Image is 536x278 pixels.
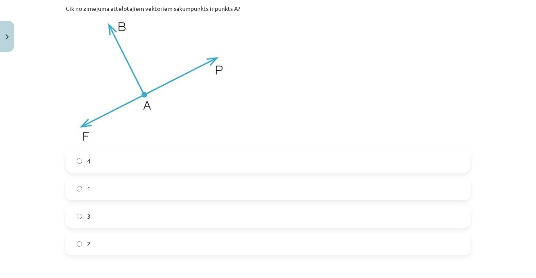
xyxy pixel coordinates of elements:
span: 4 [87,157,90,166]
input: 1 [77,186,82,191]
img: icon-close-lesson-0947bae3869378f0d4975bcd49f059093ad1ed9edebbc8119c70593378902aed.svg [5,34,9,40]
input: 2 [77,241,82,247]
span: 1 [87,184,90,193]
p: Cik no zīmējumā attēlotajiem vektoriem sākumpunkts ir punkts A? [66,4,470,13]
span: 3 [87,212,90,221]
input: 4 [77,158,82,164]
span: 2 [87,240,90,248]
input: 3 [77,214,82,219]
